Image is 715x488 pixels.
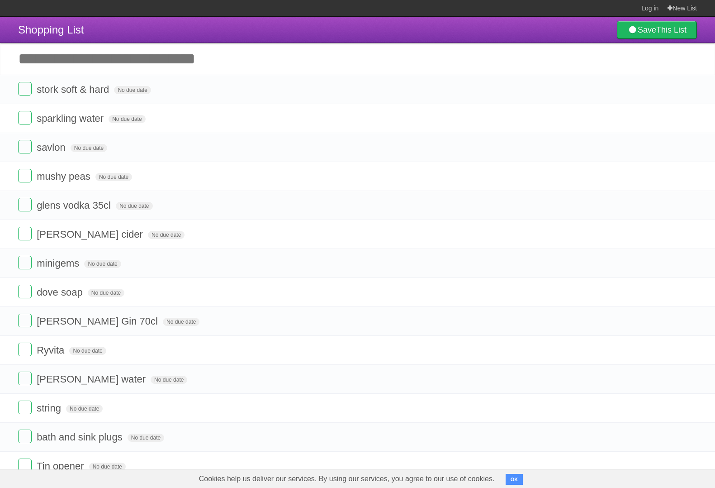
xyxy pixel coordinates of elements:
label: Done [18,401,32,414]
label: Done [18,372,32,385]
span: No due date [148,231,185,239]
span: No due date [95,173,132,181]
span: No due date [163,318,199,326]
span: Tin opener [37,460,86,472]
span: No due date [114,86,151,94]
span: [PERSON_NAME] water [37,373,148,385]
span: No due date [109,115,145,123]
span: No due date [66,405,103,413]
label: Done [18,256,32,269]
span: No due date [71,144,107,152]
span: minigems [37,258,81,269]
span: [PERSON_NAME] cider [37,229,145,240]
button: OK [506,474,523,485]
span: savlon [37,142,68,153]
span: Shopping List [18,24,84,36]
a: SaveThis List [617,21,697,39]
label: Done [18,459,32,472]
span: Cookies help us deliver our services. By using our services, you agree to our use of cookies. [190,470,504,488]
label: Done [18,140,32,153]
span: No due date [84,260,121,268]
span: No due date [69,347,106,355]
span: dove soap [37,287,85,298]
label: Done [18,169,32,182]
label: Done [18,198,32,211]
span: Ryvita [37,344,66,356]
label: Done [18,430,32,443]
label: Done [18,285,32,298]
label: Done [18,314,32,327]
span: No due date [128,434,164,442]
label: Done [18,227,32,240]
span: No due date [89,463,126,471]
label: Done [18,111,32,124]
span: bath and sink plugs [37,431,125,443]
span: No due date [151,376,187,384]
label: Done [18,343,32,356]
span: sparkling water [37,113,106,124]
span: No due date [116,202,152,210]
span: string [37,402,63,414]
span: No due date [88,289,124,297]
span: mushy peas [37,171,93,182]
b: This List [656,25,687,34]
label: Done [18,82,32,96]
span: [PERSON_NAME] Gin 70cl [37,316,160,327]
span: glens vodka 35cl [37,200,113,211]
span: stork soft & hard [37,84,111,95]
